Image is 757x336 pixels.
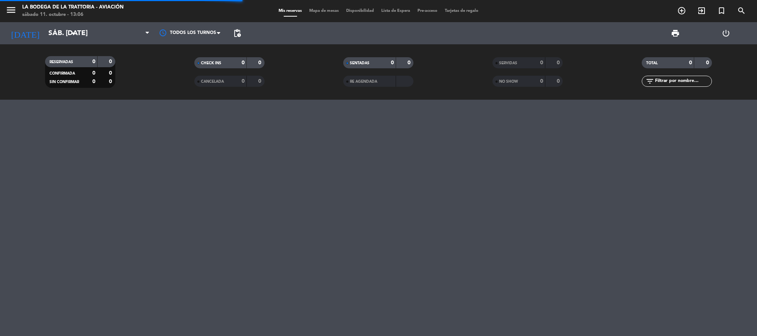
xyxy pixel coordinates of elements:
i: turned_in_not [717,6,726,15]
i: add_circle_outline [677,6,686,15]
span: CANCELADA [201,80,224,83]
strong: 0 [540,79,543,84]
span: Mis reservas [275,9,306,13]
span: RE AGENDADA [350,80,377,83]
strong: 0 [92,79,95,84]
i: exit_to_app [697,6,706,15]
button: menu [6,4,17,18]
strong: 0 [557,79,561,84]
span: SERVIDAS [499,61,517,65]
strong: 0 [92,71,95,76]
strong: 0 [706,60,710,65]
i: menu [6,4,17,16]
strong: 0 [242,60,245,65]
i: [DATE] [6,25,45,41]
span: Mapa de mesas [306,9,342,13]
strong: 0 [258,60,263,65]
strong: 0 [689,60,692,65]
i: arrow_drop_down [69,29,78,38]
span: TOTAL [646,61,658,65]
span: CONFIRMADA [50,72,75,75]
strong: 0 [408,60,412,65]
div: La Bodega de la Trattoria - Aviación [22,4,124,11]
strong: 0 [109,79,113,84]
span: NO SHOW [499,80,518,83]
span: Tarjetas de regalo [441,9,482,13]
strong: 0 [242,79,245,84]
strong: 0 [92,59,95,64]
strong: 0 [391,60,394,65]
span: Disponibilidad [342,9,378,13]
i: filter_list [645,77,654,86]
strong: 0 [557,60,561,65]
strong: 0 [109,71,113,76]
span: RESERVADAS [50,60,73,64]
div: LOG OUT [701,22,751,44]
span: CHECK INS [201,61,221,65]
span: SENTADAS [350,61,369,65]
span: Lista de Espera [378,9,414,13]
strong: 0 [258,79,263,84]
input: Filtrar por nombre... [654,77,712,85]
strong: 0 [109,59,113,64]
div: sábado 11. octubre - 13:06 [22,11,124,18]
span: SIN CONFIRMAR [50,80,79,84]
i: power_settings_new [722,29,730,38]
span: pending_actions [233,29,242,38]
i: search [737,6,746,15]
strong: 0 [540,60,543,65]
span: Pre-acceso [414,9,441,13]
span: print [671,29,680,38]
